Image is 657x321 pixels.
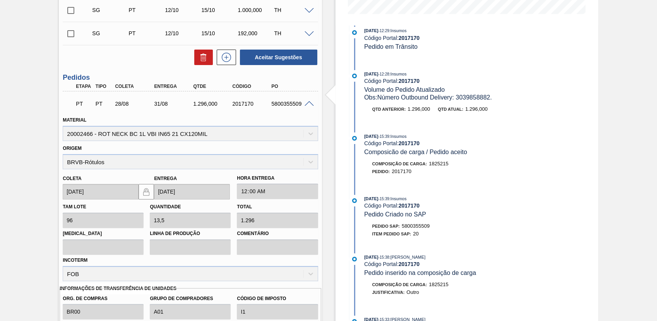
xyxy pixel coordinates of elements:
[438,107,463,112] span: Qtd atual:
[230,84,274,89] div: Código
[272,30,312,36] div: TH
[378,72,389,76] span: - 12:28
[269,101,313,107] div: 5800355509
[399,203,420,209] strong: 2017170
[465,106,488,112] span: 1.296,000
[399,78,420,84] strong: 2017170
[94,84,113,89] div: Tipo
[94,101,113,107] div: Pedido de Transferência
[364,86,445,93] span: Volume do Pedido Atualizado
[63,257,87,263] label: Incoterm
[236,30,276,36] div: 192,000
[237,228,318,239] label: Comentário
[399,140,420,146] strong: 2017170
[127,7,167,13] div: Pedido de Transferência
[429,161,448,167] span: 1825215
[199,7,240,13] div: 15/10/2025
[191,84,234,89] div: Qtde
[364,261,548,267] div: Código Portal:
[150,204,181,209] label: Quantidade
[76,101,92,107] p: PT
[378,29,389,33] span: - 12:29
[352,30,357,35] img: atual
[392,168,411,174] span: 2017170
[191,101,234,107] div: 1.296,000
[364,72,378,76] span: [DATE]
[364,94,492,101] span: Obs: Número Outbound Delivery: 3039858882.
[399,35,420,41] strong: 2017170
[63,228,144,239] label: [MEDICAL_DATA]
[113,84,156,89] div: Coleta
[406,289,419,295] span: Outro
[364,43,417,50] span: Pedido em Trânsito
[74,84,94,89] div: Etapa
[372,232,411,236] span: Item pedido SAP:
[213,50,236,65] div: Nova sugestão
[90,7,130,13] div: Sugestão Criada
[150,293,231,304] label: Grupo de Compradores
[237,204,252,209] label: Total
[63,204,86,209] label: Tam lote
[378,255,389,259] span: - 15:38
[113,101,156,107] div: 28/08/2025
[364,203,548,209] div: Código Portal:
[272,7,312,13] div: TH
[372,224,400,228] span: Pedido SAP:
[142,187,151,196] img: locked
[364,270,476,276] span: Pedido inserido na composição de carga
[269,84,313,89] div: PO
[152,84,195,89] div: Entrega
[63,146,82,151] label: Origem
[240,50,317,65] button: Aceitar Sugestões
[236,49,318,66] div: Aceitar Sugestões
[352,257,357,261] img: atual
[378,134,389,139] span: - 15:39
[154,184,230,199] input: dd/mm/yyyy
[389,72,407,76] span: : Insumos
[378,197,389,201] span: - 15:39
[364,211,426,218] span: Pedido Criado no SAP
[364,140,548,146] div: Código Portal:
[364,255,378,259] span: [DATE]
[199,30,240,36] div: 15/10/2025
[63,184,139,199] input: dd/mm/yyyy
[190,50,213,65] div: Excluir Sugestões
[237,293,318,304] label: Código de Imposto
[352,198,357,203] img: atual
[372,107,406,112] span: Qtd anterior:
[74,95,94,112] div: Pedido em Trânsito
[236,7,276,13] div: 1.000,000
[389,28,407,33] span: : Insumos
[389,134,407,139] span: : Insumos
[407,106,430,112] span: 1.296,000
[372,282,427,287] span: Composição de Carga :
[364,149,467,155] span: Composicão de carga / Pedido aceito
[63,117,86,123] label: Material
[163,7,203,13] div: 12/10/2025
[399,261,420,267] strong: 2017170
[127,30,167,36] div: Pedido de Transferência
[364,196,378,201] span: [DATE]
[372,169,390,174] span: Pedido :
[389,255,426,259] span: : [PERSON_NAME]
[163,30,203,36] div: 12/10/2025
[413,231,418,237] span: 20
[402,223,429,229] span: 5800355509
[237,173,318,184] label: Hora Entrega
[364,28,378,33] span: [DATE]
[139,184,154,199] button: locked
[389,196,407,201] span: : Insumos
[352,74,357,78] img: atual
[63,293,144,304] label: Org. de Compras
[154,176,177,181] label: Entrega
[429,282,448,287] span: 1825215
[352,136,357,141] img: atual
[364,78,548,84] div: Código Portal:
[60,283,176,294] label: Informações de Transferência de Unidades
[152,101,195,107] div: 31/08/2025
[63,176,81,181] label: Coleta
[364,134,378,139] span: [DATE]
[150,228,231,239] label: Linha de Produção
[230,101,274,107] div: 2017170
[372,161,427,166] span: Composição de Carga :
